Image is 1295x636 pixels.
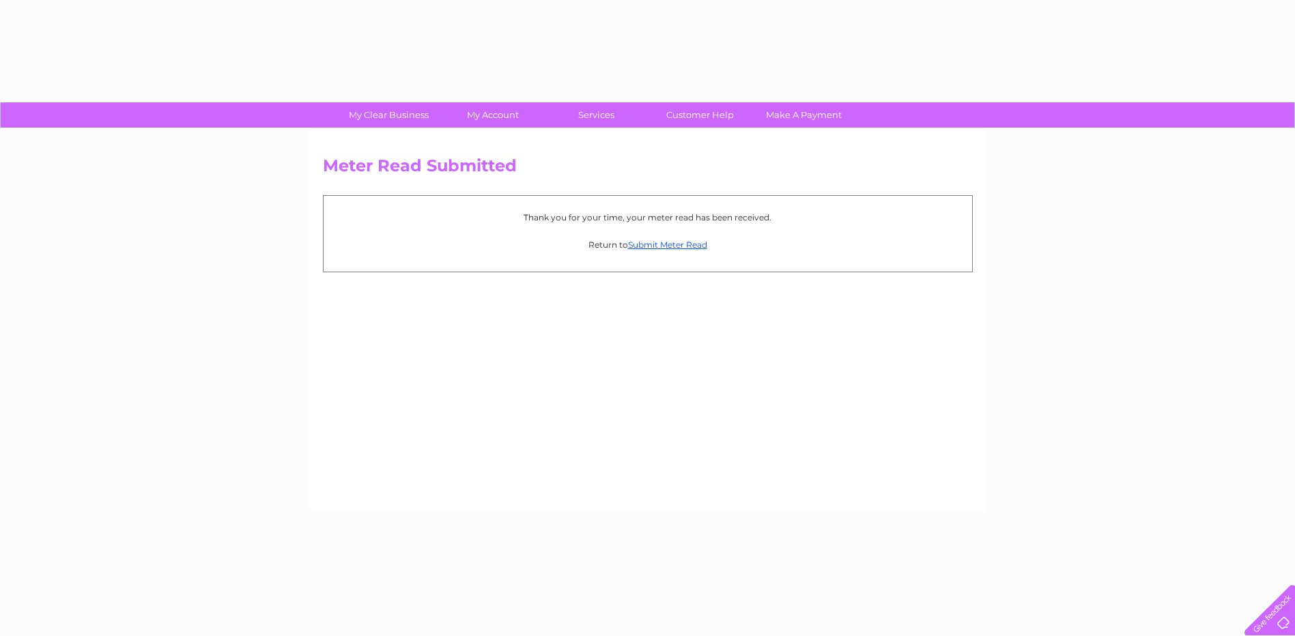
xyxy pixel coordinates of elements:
[330,238,965,251] p: Return to
[436,102,549,128] a: My Account
[332,102,445,128] a: My Clear Business
[323,156,973,182] h2: Meter Read Submitted
[540,102,653,128] a: Services
[628,240,707,250] a: Submit Meter Read
[330,211,965,224] p: Thank you for your time, your meter read has been received.
[748,102,860,128] a: Make A Payment
[644,102,756,128] a: Customer Help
